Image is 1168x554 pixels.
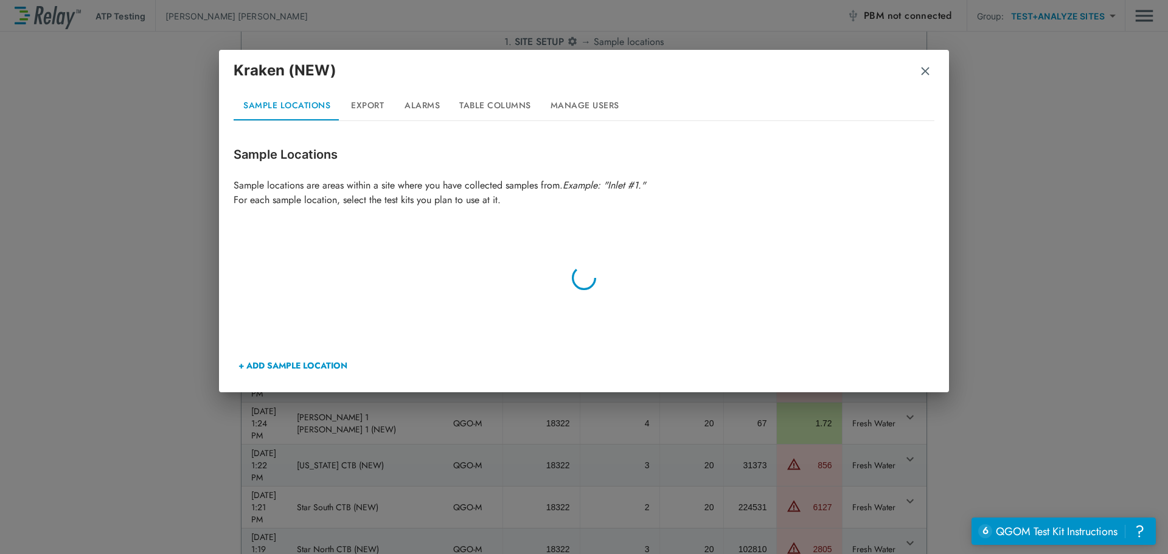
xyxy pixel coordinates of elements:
[541,91,629,120] button: Manage Users
[234,145,934,164] p: Sample Locations
[234,178,934,207] p: Sample locations are areas within a site where you have collected samples from. For each sample l...
[234,60,336,81] p: Kraken (NEW)
[234,351,352,380] button: + ADD SAMPLE LOCATION
[972,518,1156,545] iframe: Resource center
[563,178,645,192] em: Example: "Inlet #1."
[450,91,541,120] button: Table Columns
[395,91,450,120] button: Alarms
[234,91,340,120] button: Sample Locations
[340,91,395,120] button: Export
[919,65,931,77] img: Remove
